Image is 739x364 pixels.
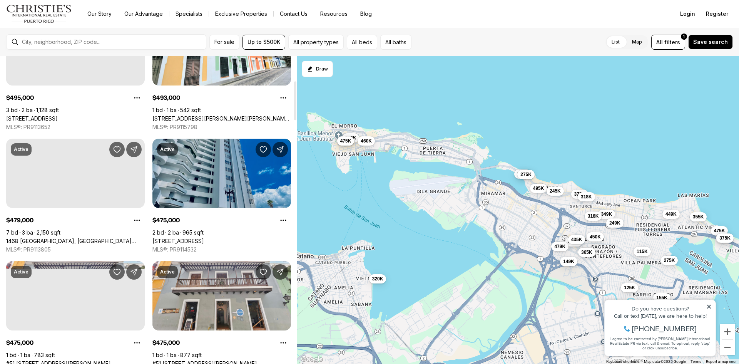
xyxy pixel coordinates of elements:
span: 115K [637,248,648,255]
button: 449K [662,210,680,219]
p: Active [160,269,175,275]
span: filters [664,38,680,46]
button: Property options [129,90,145,106]
button: 249K [606,218,624,228]
button: Share Property [126,264,142,280]
span: 318K [581,194,592,200]
button: 365K [578,248,595,257]
button: Save Property: 3205 ISLA VERDE AVE #307 [256,142,271,157]
a: Our Story [81,8,118,19]
button: All property types [288,35,344,50]
button: 460K [358,136,375,146]
span: 375K [719,235,731,241]
button: Register [701,6,733,22]
div: Call or text [DATE], we are here to help! [8,25,111,30]
span: 475K [714,228,725,234]
button: Zoom in [720,324,735,339]
span: 499K [568,239,579,245]
button: 475K [711,226,728,235]
p: Active [14,146,28,153]
button: 395K [514,169,532,179]
span: 125K [624,285,635,291]
button: Share Property [126,142,142,157]
button: Up to $500K [242,35,285,50]
button: Property options [129,213,145,228]
button: Start drawing [302,61,333,77]
button: All baths [380,35,411,50]
span: 450K [590,234,601,240]
button: 245K [547,186,564,196]
a: 3205 ISLA VERDE AVE #307, CAROLINA PR, 00979 [152,238,204,245]
button: Login [675,6,700,22]
p: Active [160,146,175,153]
span: All [656,38,663,46]
span: Login [680,11,695,17]
span: 375K [574,191,585,197]
button: 479K [551,242,568,251]
span: 245K [550,188,561,194]
button: Property options [129,335,145,351]
span: 249K [609,220,620,226]
span: Save search [693,39,728,45]
span: 320K [372,276,383,282]
span: Register [706,11,728,17]
button: Property options [276,213,291,228]
a: Blog [354,8,378,19]
a: Specialists [169,8,209,19]
button: 500K [342,133,359,143]
button: Share Property [273,142,288,157]
a: Our Advantage [118,8,169,19]
a: 1468 AFRICA, SAN JUAN PR, 00909 [6,238,145,245]
span: For sale [214,39,234,45]
span: 479K [554,243,565,250]
button: 275K [517,170,535,179]
button: Save search [688,35,733,49]
span: 475K [340,138,351,144]
button: 495K [530,184,547,193]
span: 349K [601,211,612,217]
label: List [605,35,626,49]
span: 275K [520,171,532,178]
button: 125K [621,283,638,292]
span: 460K [361,138,372,144]
button: Save Property: 1468 AFRICA [109,142,125,157]
a: 5 CLEMENCEAU ST. #602, CONDADO PR, 00907 [6,115,58,122]
span: 355K [693,214,704,220]
span: 1 [683,34,685,40]
span: 395K [517,171,528,177]
span: I agree to be contacted by [PERSON_NAME] International Real Estate PR via text, call & email. To ... [10,47,110,62]
button: Property options [276,335,291,351]
button: 375K [571,190,589,199]
button: Property options [276,90,291,106]
div: Do you have questions? [8,17,111,23]
button: Save Property: #51 C. DEL CRISTO #5 [256,264,271,280]
span: 149K [563,258,574,265]
button: All beds [347,35,377,50]
button: Save Property: #51 C. CRISTO #6 [109,264,125,280]
a: 315 LUNA ST., MAESTRO RAFAEL CORDERO COND. #2-A, SAN JUAN PR, 00901 [152,115,291,122]
span: [PHONE_NUMBER] [32,36,96,44]
img: logo [6,5,72,23]
span: 435K [571,237,582,243]
button: 320K [369,274,386,283]
button: Share Property [273,264,288,280]
button: For sale [209,35,239,50]
button: 435K [568,235,585,244]
button: 318K [578,192,595,201]
button: 318K [585,211,602,221]
button: Contact Us [274,8,314,19]
span: 318K [588,213,599,219]
a: Resources [314,8,354,19]
a: Terms (opens in new tab) [691,359,701,364]
button: 349K [598,210,615,219]
button: Zoom out [720,340,735,355]
span: Up to $500K [247,39,280,45]
button: 375K [716,233,734,243]
span: 500K [345,135,356,141]
button: 450K [587,232,604,242]
span: 275K [664,257,675,263]
label: Map [626,35,648,49]
button: 355K [690,212,707,221]
button: Allfilters1 [651,35,685,50]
